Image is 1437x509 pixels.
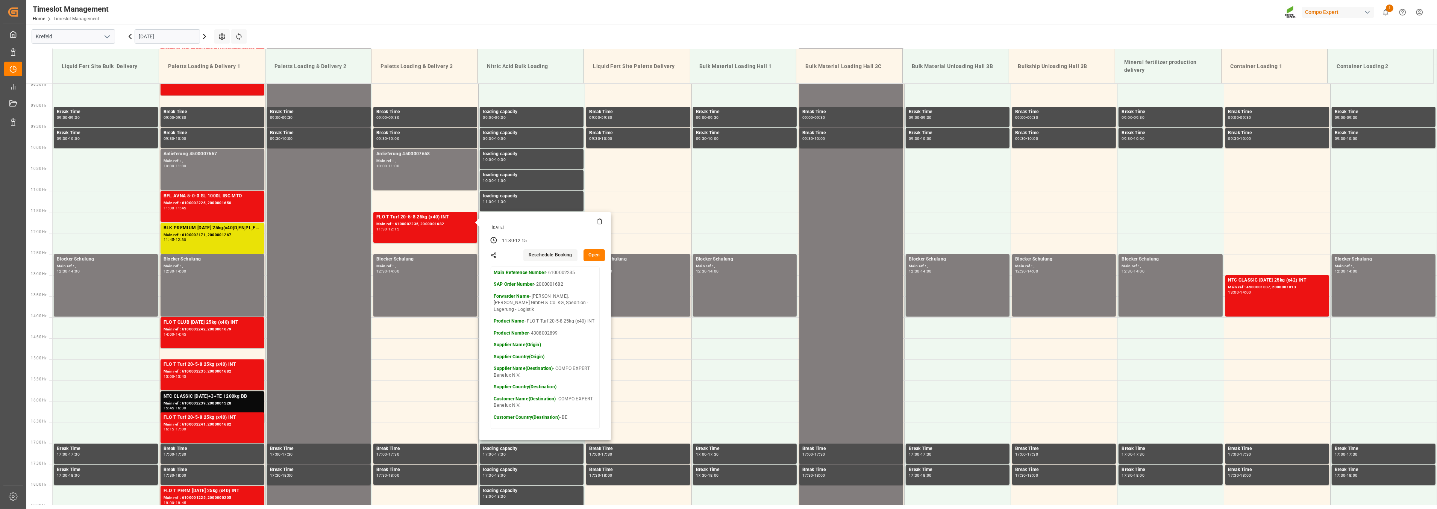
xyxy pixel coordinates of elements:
div: Break Time [802,445,900,453]
div: 09:30 [1240,116,1251,119]
div: - [494,179,495,182]
div: Main ref : 6100002242, 2000001679 [164,326,261,333]
div: 09:00 [802,116,813,119]
div: Break Time [1335,445,1432,453]
button: Compo Expert [1302,5,1377,19]
div: 14:00 [1027,270,1038,273]
p: - 2000001682 [494,281,597,288]
p: - [494,384,597,391]
div: 09:30 [909,137,920,140]
p: - [494,342,597,348]
p: - 6100002235 [494,270,597,276]
div: 14:00 [388,270,399,273]
div: Break Time [589,445,687,453]
div: Break Time [270,108,368,116]
div: 09:00 [1015,116,1026,119]
div: 11:00 [164,206,174,210]
div: 11:30 [495,200,506,203]
div: - [281,137,282,140]
div: 09:30 [602,116,612,119]
div: 10:00 [164,164,174,168]
div: 09:30 [696,137,707,140]
span: 13:00 Hr [31,272,46,276]
div: 10:30 [495,158,506,161]
div: Container Loading 2 [1334,59,1428,73]
div: 09:00 [1122,116,1132,119]
div: 10:00 [1134,137,1144,140]
button: Reschedule Booking [523,249,577,261]
div: 14:00 [921,270,932,273]
div: - [68,137,69,140]
div: Blocker Schulung [589,256,687,263]
div: Break Time [1015,108,1113,116]
div: Liquid Fert Site Bulk Delivery [59,59,153,73]
div: 12:30 [57,270,68,273]
div: Break Time [589,129,687,137]
div: 12:15 [515,238,527,244]
div: - [1132,270,1134,273]
div: Break Time [164,129,261,137]
p: - 4308002899 [494,330,597,337]
div: Bulk Material Unloading Hall 3B [909,59,1003,73]
div: 12:30 [176,238,186,241]
div: 09:30 [282,116,293,119]
div: FLO T Turf 20-5-8 25kg (x40) INT [164,361,261,368]
button: show 1 new notifications [1377,4,1394,21]
strong: SAP Order Number [494,282,534,287]
div: 09:30 [1335,137,1346,140]
div: 09:30 [921,116,932,119]
div: Break Time [589,108,687,116]
div: Main ref : 6100002241, 2000001682 [164,421,261,428]
div: 14:00 [1240,291,1251,294]
div: - [281,116,282,119]
div: 09:00 [1335,116,1346,119]
span: 14:30 Hr [31,335,46,339]
div: - [1239,116,1240,119]
a: Home [33,16,45,21]
div: - [1132,137,1134,140]
div: 09:30 [388,116,399,119]
div: 14:00 [176,270,186,273]
div: - [387,270,388,273]
div: Break Time [57,445,155,453]
div: - [600,116,601,119]
div: Main ref : , [164,263,261,270]
div: 09:00 [696,116,707,119]
div: 14:45 [176,333,186,336]
div: Main ref : 6100002235, 2000001682 [376,221,474,227]
div: Break Time [270,445,368,453]
div: - [1026,137,1027,140]
div: - [174,164,175,168]
p: - BE [494,414,597,421]
div: 09:00 [164,116,174,119]
div: 11:30 [502,238,514,244]
div: 17:00 [57,453,68,456]
span: 11:00 Hr [31,188,46,192]
div: Blocker Schulung [1015,256,1113,263]
div: Break Time [164,108,261,116]
div: Break Time [1122,445,1219,453]
div: Main ref : , [164,158,261,164]
div: Main ref : , [909,263,1007,270]
div: loading capacity [483,445,581,453]
strong: Product Number [494,330,529,336]
div: 14:00 [1134,270,1144,273]
div: Liquid Fert Site Paletts Delivery [590,59,684,73]
div: FLO T Turf 20-5-8 25kg (x40) INT [164,414,261,421]
div: - [174,406,175,410]
div: - [68,270,69,273]
div: - [600,137,601,140]
div: - [174,333,175,336]
div: 11:00 [483,200,494,203]
div: 16:30 [176,406,186,410]
div: 15:45 [176,375,186,378]
div: loading capacity [483,150,581,158]
div: - [387,116,388,119]
span: 15:00 Hr [31,356,46,360]
div: NTC CLASSIC [DATE] 25kg (x42) INT [1228,277,1326,284]
div: NTC CLASSIC [DATE]+3+TE 1200kg BB [164,393,261,400]
div: Break Time [1228,445,1326,453]
div: - [706,137,708,140]
div: - [174,453,175,456]
div: 12:30 [1122,270,1132,273]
